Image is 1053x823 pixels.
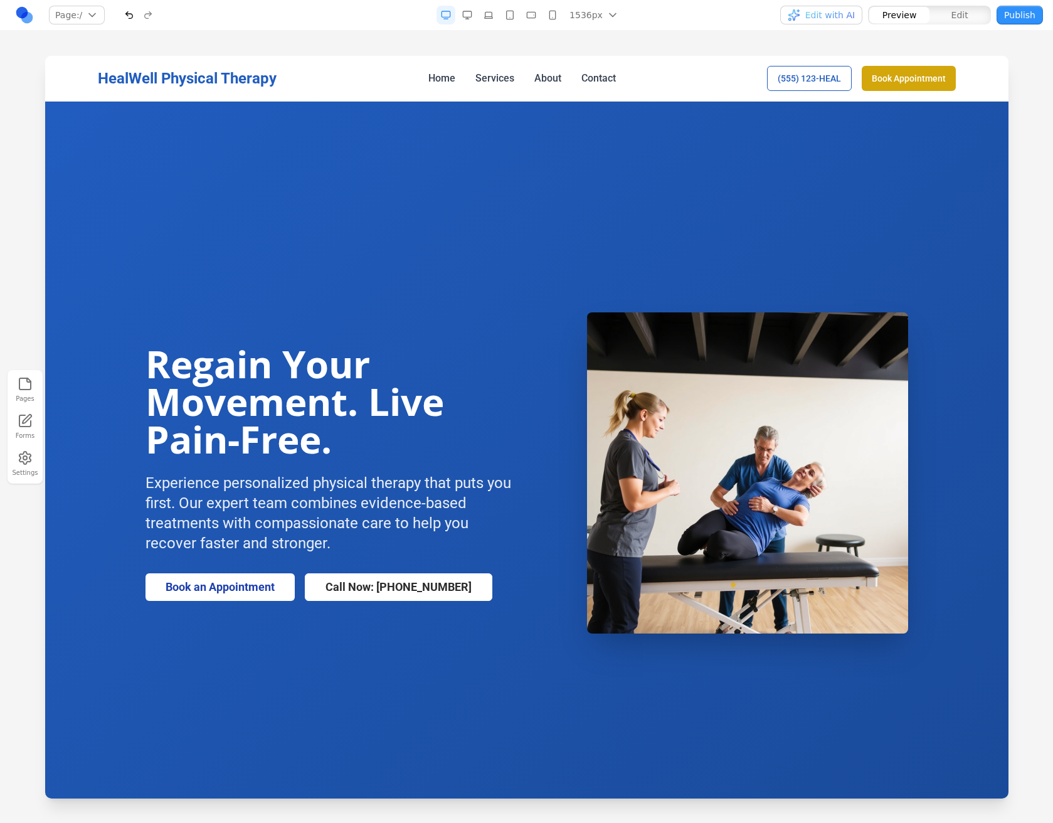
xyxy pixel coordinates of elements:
a: Call Now: [PHONE_NUMBER] [260,518,447,545]
button: Settings [11,448,39,480]
button: Desktop Wide [437,6,455,24]
button: Page:/ [49,6,105,24]
a: Book an Appointment [100,518,250,545]
span: Experience personalized physical therapy that puts you first. Our expert team combines evidence-b... [100,418,466,496]
button: Laptop [479,6,498,24]
button: Publish [997,6,1043,24]
img: Physical therapist helping patient with rehabilitation exercise [542,257,863,578]
span: Preview [882,9,917,21]
span: Edit with AI [805,9,855,21]
button: Mobile [543,6,562,24]
button: Edit with AI [780,6,862,24]
span: Regain Your Movement. Live Pain-Free. [100,282,399,409]
iframe: Preview [45,56,1008,799]
button: Pages [11,374,39,406]
span: Edit [951,9,968,21]
button: 1536px [564,6,622,24]
a: Forms [11,411,39,443]
button: Desktop [458,6,477,24]
button: Tablet [500,6,519,24]
button: Mobile Landscape [522,6,541,24]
